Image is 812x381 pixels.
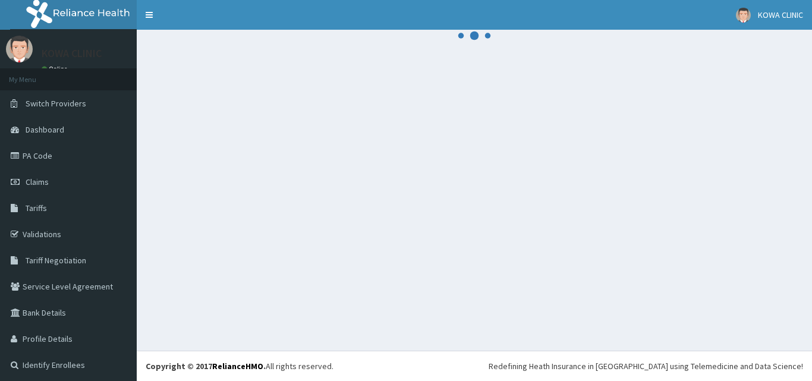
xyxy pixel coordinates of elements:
[26,98,86,109] span: Switch Providers
[26,124,64,135] span: Dashboard
[6,36,33,62] img: User Image
[212,361,263,371] a: RelianceHMO
[26,255,86,266] span: Tariff Negotiation
[146,361,266,371] strong: Copyright © 2017 .
[457,18,492,53] svg: audio-loading
[489,360,803,372] div: Redefining Heath Insurance in [GEOGRAPHIC_DATA] using Telemedicine and Data Science!
[42,48,102,59] p: KOWA CLINIC
[137,351,812,381] footer: All rights reserved.
[42,65,70,73] a: Online
[736,8,751,23] img: User Image
[758,10,803,20] span: KOWA CLINIC
[26,203,47,213] span: Tariffs
[26,177,49,187] span: Claims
